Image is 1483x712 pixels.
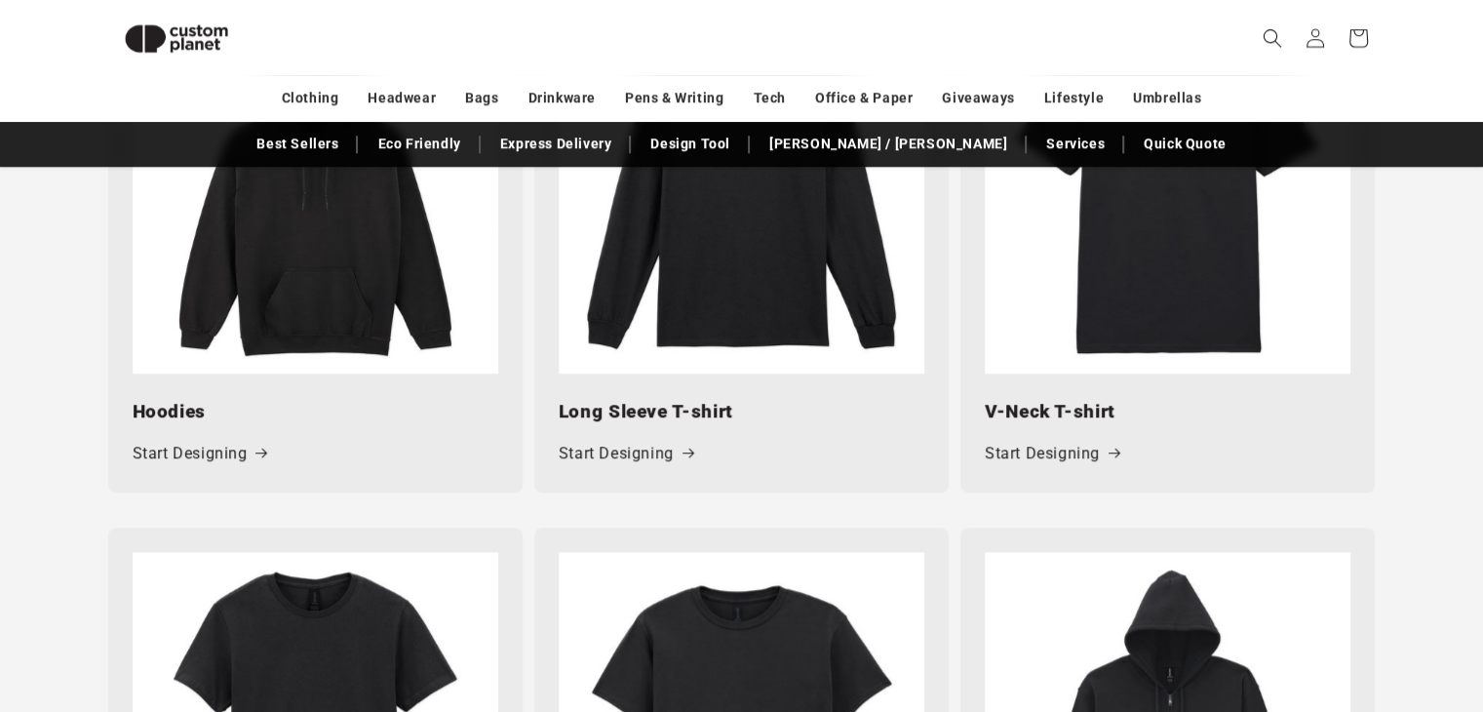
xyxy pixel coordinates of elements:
a: Start Designing [985,440,1119,468]
img: Ultra Cotton™ adult long sleeve t-shirt [559,8,924,374]
a: Bags [465,81,498,115]
img: Heavy Blend hooded sweatshirt [133,8,498,374]
a: Start Designing [559,440,693,468]
a: Pens & Writing [625,81,723,115]
a: Headwear [368,81,436,115]
a: Clothing [282,81,339,115]
iframe: Chat Widget [1385,618,1483,712]
a: Giveaways [942,81,1014,115]
a: Umbrellas [1133,81,1201,115]
a: Lifestyle [1044,81,1104,115]
h3: Long Sleeve T-shirt [559,398,924,425]
a: Express Delivery [490,127,622,161]
a: Drinkware [528,81,596,115]
h3: Hoodies [133,398,498,425]
img: Custom Planet [108,8,245,69]
a: Quick Quote [1134,127,1236,161]
a: Best Sellers [247,127,348,161]
a: Design Tool [641,127,740,161]
a: Services [1036,127,1114,161]
a: Office & Paper [815,81,913,115]
a: Tech [753,81,785,115]
a: [PERSON_NAME] / [PERSON_NAME] [760,127,1017,161]
a: Start Designing [133,440,267,468]
h3: V-Neck T-shirt [985,398,1350,425]
img: Softstyle™ v-neck t-shirt [985,8,1350,374]
a: Eco Friendly [368,127,470,161]
summary: Search [1251,17,1294,59]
